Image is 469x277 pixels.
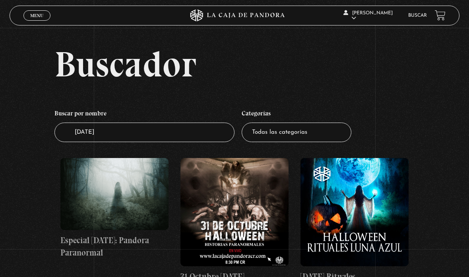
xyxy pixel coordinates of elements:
[54,46,460,82] h2: Buscador
[28,20,47,25] span: Cerrar
[435,10,446,21] a: View your shopping cart
[408,13,427,18] a: Buscar
[242,106,351,123] h4: Categorías
[60,234,169,259] h4: Especial [DATE]: Pandora Paranormal
[60,158,169,259] a: Especial [DATE]: Pandora Paranormal
[30,13,43,18] span: Menu
[343,11,393,21] span: [PERSON_NAME]
[54,106,234,123] h4: Buscar por nombre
